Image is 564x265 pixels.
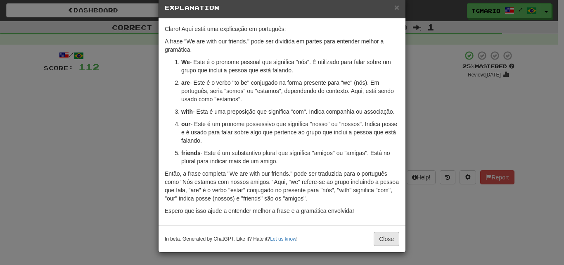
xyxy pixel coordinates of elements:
[394,3,399,12] button: Close
[181,121,191,127] strong: our
[165,236,298,243] small: In beta. Generated by ChatGPT. Like it? Hate it? !
[181,120,399,145] p: - Este é um pronome possessivo que significa "nosso" ou "nossos". Indica posse e é usado para fal...
[165,37,399,54] p: A frase "We are with our friends." pode ser dividida em partes para entender melhor a gramática.
[181,108,193,115] strong: with
[165,170,399,203] p: Então, a frase completa "We are with our friends." pode ser traduzida para o português como "Nós ...
[181,149,399,165] p: - Este é um substantivo plural que significa "amigos" ou "amigas". Está no plural para indicar ma...
[374,232,399,246] button: Close
[165,25,399,33] p: Claro! Aqui está uma explicação em português:
[165,207,399,215] p: Espero que isso ajude a entender melhor a frase e a gramática envolvida!
[181,79,399,103] p: - Este é o verbo "to be" conjugado na forma presente para "we" (nós). Em português, seria "somos"...
[394,2,399,12] span: ×
[181,79,190,86] strong: are
[165,4,399,12] h5: Explanation
[181,59,190,65] strong: We
[181,107,399,116] p: - Esta é uma preposição que significa "com". Indica companhia ou associação.
[181,58,399,74] p: - Este é o pronome pessoal que significa "nós". É utilizado para falar sobre um grupo que inclui ...
[270,236,296,242] a: Let us know
[181,150,201,156] strong: friends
